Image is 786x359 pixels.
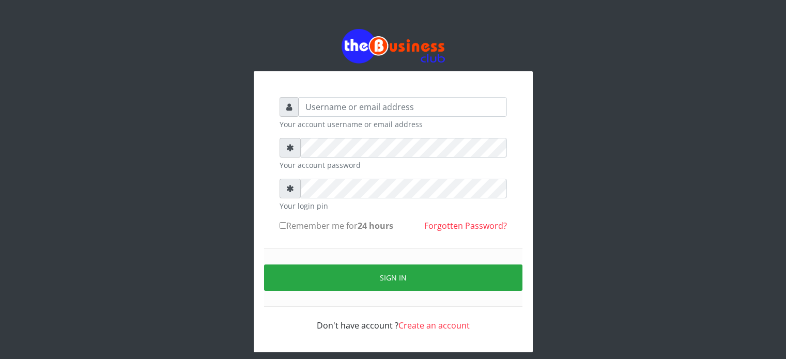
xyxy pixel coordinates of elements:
div: Don't have account ? [280,307,507,332]
small: Your account password [280,160,507,170]
small: Your account username or email address [280,119,507,130]
b: 24 hours [358,220,393,231]
label: Remember me for [280,220,393,232]
a: Create an account [398,320,470,331]
a: Forgotten Password? [424,220,507,231]
button: Sign in [264,264,522,291]
input: Remember me for24 hours [280,222,286,229]
small: Your login pin [280,200,507,211]
input: Username or email address [299,97,507,117]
